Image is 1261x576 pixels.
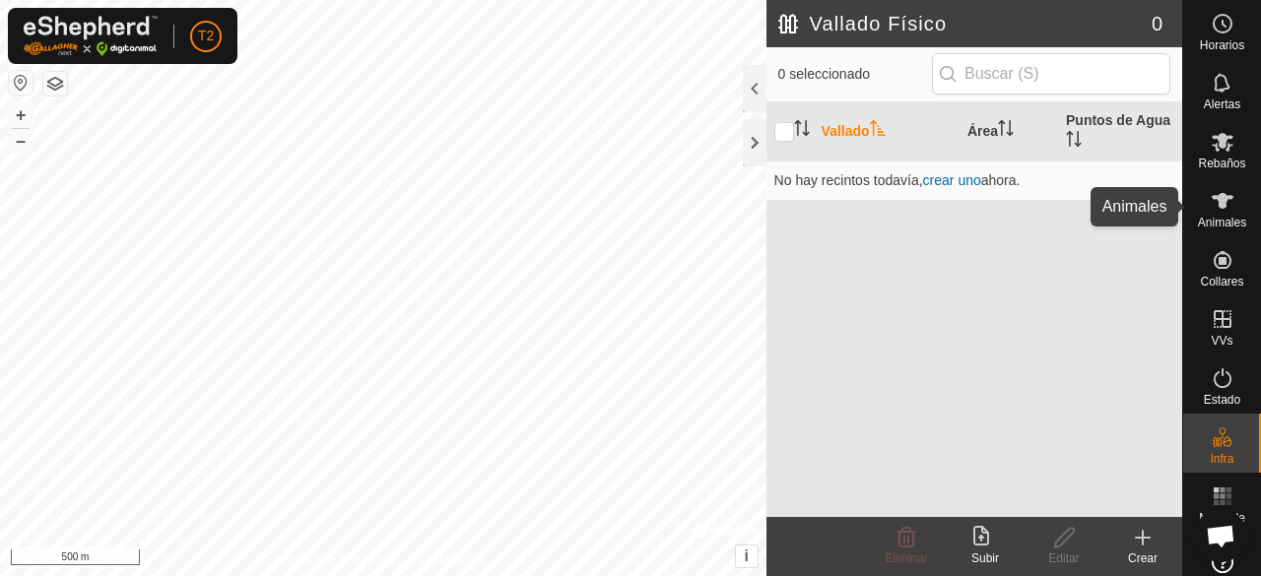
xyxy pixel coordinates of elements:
[814,102,960,161] th: Vallado
[1058,102,1182,161] th: Puntos de Agua
[198,26,214,46] span: T2
[960,102,1058,161] th: Área
[1152,9,1162,38] span: 0
[9,129,33,153] button: –
[1204,394,1240,406] span: Estado
[932,53,1170,95] input: Buscar (S)
[1025,549,1103,567] div: Editar
[24,16,158,56] img: Logo Gallagher
[419,550,485,568] a: Contáctenos
[9,103,33,127] button: +
[1188,512,1256,536] span: Mapa de Calor
[1200,276,1243,288] span: Collares
[736,545,758,567] button: i
[870,123,886,139] p-sorticon: Activar para ordenar
[1198,158,1245,169] span: Rebaños
[1210,453,1233,465] span: Infra
[794,123,810,139] p-sorticon: Activar para ordenar
[9,71,33,95] button: Restablecer Mapa
[919,172,1021,188] span: , ahora.
[1194,509,1247,562] div: Chat abierto
[778,12,1152,35] h2: Vallado Físico
[885,551,927,565] span: Eliminar
[43,72,67,96] button: Capas del Mapa
[1103,549,1182,567] div: Crear
[1198,217,1246,228] span: Animales
[1066,134,1082,150] p-sorticon: Activar para ordenar
[946,549,1025,567] div: Subir
[923,172,981,188] span: crear uno
[1204,98,1240,110] span: Alertas
[744,547,748,564] span: i
[766,160,1182,200] td: No hay recintos todavía
[998,123,1014,139] p-sorticon: Activar para ordenar
[778,64,932,85] span: 0 seleccionado
[1211,335,1232,347] span: VVs
[1200,39,1244,51] span: Horarios
[281,550,394,568] a: Política de Privacidad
